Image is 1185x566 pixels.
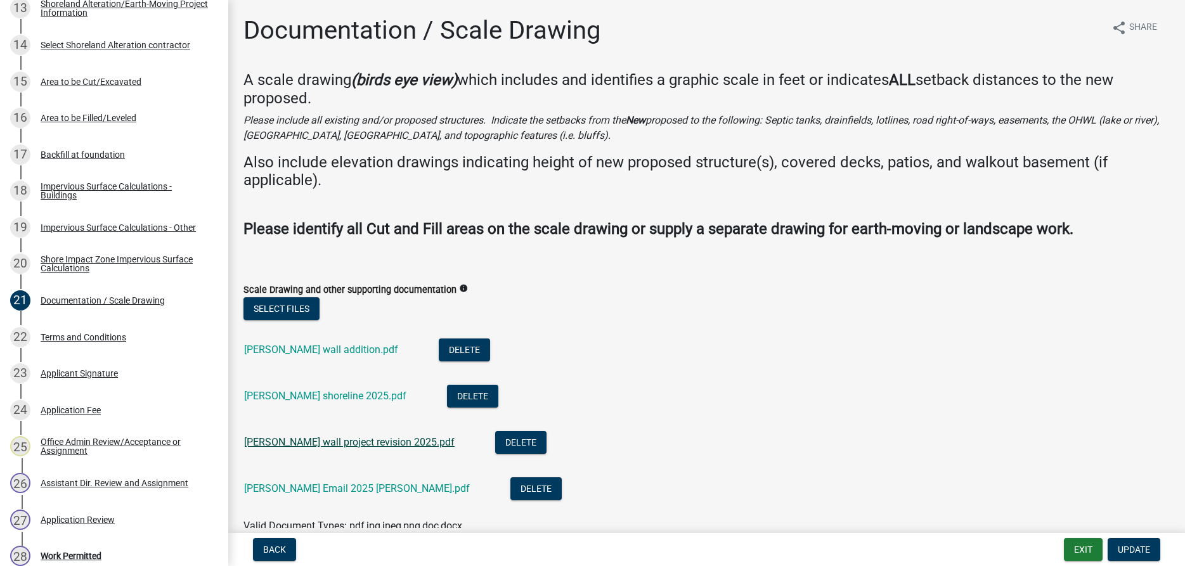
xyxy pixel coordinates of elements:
button: Delete [495,431,547,454]
div: Application Review [41,515,115,524]
span: Update [1118,544,1150,555]
div: 27 [10,510,30,530]
a: [PERSON_NAME] wall project revision 2025.pdf [244,436,455,448]
wm-modal-confirm: Delete Document [447,391,498,403]
div: 25 [10,436,30,456]
span: Back [263,544,286,555]
button: Select files [243,297,320,320]
h4: A scale drawing which includes and identifies a graphic scale in feet or indicates setback distan... [243,71,1170,108]
i: Please include all existing and/or proposed structures. Indicate the setbacks from the proposed t... [243,114,1159,141]
h1: Documentation / Scale Drawing [243,15,600,46]
div: Backfill at foundation [41,150,125,159]
div: 16 [10,108,30,128]
div: 18 [10,181,30,201]
strong: ALL [889,71,916,89]
button: Delete [447,385,498,408]
div: 15 [10,72,30,92]
div: Terms and Conditions [41,333,126,342]
h4: Also include elevation drawings indicating height of new proposed structure(s), covered decks, pa... [243,153,1170,190]
label: Scale Drawing and other supporting documentation [243,286,457,295]
strong: (birds eye view) [351,71,457,89]
button: Delete [510,477,562,500]
div: 23 [10,363,30,383]
div: Application Fee [41,406,101,415]
div: Documentation / Scale Drawing [41,296,165,305]
button: Delete [439,338,490,361]
div: 24 [10,400,30,420]
div: 22 [10,327,30,347]
i: info [459,284,468,293]
div: Work Permitted [41,551,101,560]
div: Area to be Filled/Leveled [41,113,136,122]
div: Impervious Surface Calculations - Other [41,223,196,232]
div: 21 [10,290,30,311]
button: Exit [1064,538,1103,561]
button: shareShare [1101,15,1167,40]
div: 14 [10,35,30,55]
strong: New [626,114,645,126]
span: Share [1129,20,1157,35]
button: Update [1108,538,1160,561]
a: [PERSON_NAME] wall addition.pdf [244,344,398,356]
div: Shore Impact Zone Impervious Surface Calculations [41,255,208,273]
a: [PERSON_NAME] Email 2025 [PERSON_NAME].pdf [244,482,470,494]
div: Assistant Dir. Review and Assignment [41,479,188,487]
div: 19 [10,217,30,238]
a: [PERSON_NAME] shoreline 2025.pdf [244,390,406,402]
div: Office Admin Review/Acceptance or Assignment [41,437,208,455]
div: 20 [10,254,30,274]
i: share [1111,20,1127,35]
button: Back [253,538,296,561]
div: 26 [10,473,30,493]
div: 17 [10,145,30,165]
div: 28 [10,546,30,566]
div: Area to be Cut/Excavated [41,77,141,86]
wm-modal-confirm: Delete Document [510,484,562,496]
wm-modal-confirm: Delete Document [439,345,490,357]
span: Valid Document Types: pdf,jpg,jpeg,png,doc,docx [243,520,462,532]
div: Applicant Signature [41,369,118,378]
strong: Please identify all Cut and Fill areas on the scale drawing or supply a separate drawing for eart... [243,220,1073,238]
div: Impervious Surface Calculations - Buildings [41,182,208,200]
wm-modal-confirm: Delete Document [495,437,547,449]
div: Select Shoreland Alteration contractor [41,41,190,49]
